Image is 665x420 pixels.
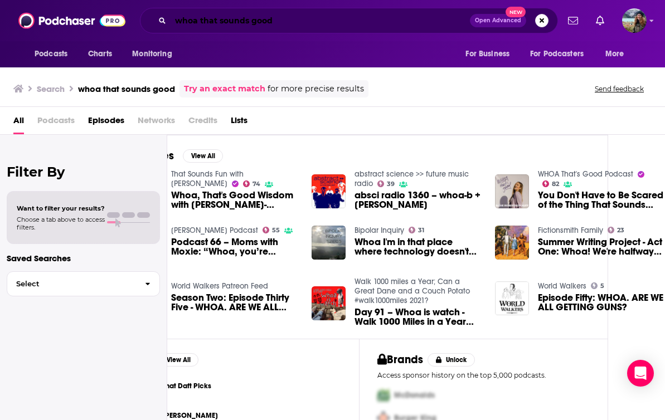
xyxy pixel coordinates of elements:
[158,353,198,367] button: View All
[538,281,586,291] a: World Walkers
[138,111,175,134] span: Networks
[495,226,529,260] img: Summer Writing Project - Act One: Whoa! We're halfway there!
[312,286,346,320] img: Day 91 – Whoa is watch - Walk 1000 Miles in a Year #walk1000miles #WillowWalks1000Miles
[591,11,609,30] a: Show notifications dropdown
[622,8,647,33] img: User Profile
[538,191,665,209] span: You Don't Have to Be Scared of the Thing That Sounds Impossible | [PERSON_NAME]
[495,281,529,315] a: Episode Fifty: WHOA. ARE WE ALL GETTING GUNS?
[377,353,424,367] h2: Brands
[35,46,67,62] span: Podcasts
[409,227,425,233] a: 31
[183,149,223,163] button: View All
[355,191,482,209] a: absci radio 1360 – whoa-b + henry self
[627,360,654,387] div: Open Intercom Messenger
[128,149,223,163] a: EpisodesView All
[171,191,298,209] a: Whoa, That's Good Wisdom with Sadie Robertson Huff- Episode 941
[394,390,435,400] span: McDonalds
[605,46,624,62] span: More
[312,226,346,260] img: Whoa I'm in that place where technology doesn't work
[538,293,665,312] a: Episode Fifty: WHOA. ARE WE ALL GETTING GUNS?
[171,281,268,291] a: World Walkers Patreon Feed
[7,253,160,263] p: Saved Searches
[13,111,24,134] a: All
[377,371,590,379] p: Access sponsor history on the top 5,000 podcasts.
[17,204,105,212] span: Want to filter your results?
[355,169,469,188] a: abstract science >> future music radio
[171,226,258,235] a: Joette Calabrese Podcast
[140,8,558,33] div: Search podcasts, credits, & more...
[17,216,105,231] span: Choose a tab above to access filters.
[598,43,638,65] button: open menu
[458,43,523,65] button: open menu
[263,227,280,233] a: 55
[564,11,583,30] a: Show notifications dropdown
[124,43,186,65] button: open menu
[418,228,424,233] span: 31
[171,12,470,30] input: Search podcasts, credits, & more...
[600,284,604,289] span: 5
[37,84,65,94] h3: Search
[7,164,160,180] h2: Filter By
[243,180,261,187] a: 74
[377,180,395,187] a: 39
[171,169,244,188] a: That Sounds Fun with Annie F. Downs
[608,227,625,233] a: 23
[591,282,605,289] a: 5
[428,353,475,367] button: Unlock
[188,111,217,134] span: Credits
[184,82,265,95] a: Try an exact match
[373,384,394,407] img: First Pro Logo
[253,182,260,187] span: 74
[18,10,125,31] img: Podchaser - Follow, Share and Rate Podcasts
[591,84,647,94] button: Send feedback
[622,8,647,33] button: Show profile menu
[523,43,600,65] button: open menu
[355,237,482,256] a: Whoa I'm in that place where technology doesn't work
[355,191,482,209] span: absci radio 1360 – whoa-b + [PERSON_NAME]
[37,111,75,134] span: Podcasts
[530,46,584,62] span: For Podcasters
[132,46,172,62] span: Monitoring
[88,46,112,62] span: Charts
[81,43,119,65] a: Charts
[387,182,395,187] span: 39
[355,307,482,326] a: Day 91 – Whoa is watch - Walk 1000 Miles in a Year #walk1000miles #WillowWalks1000Miles
[7,280,136,287] span: Select
[171,191,298,209] span: Whoa, That's Good Wisdom with [PERSON_NAME]- Episode 941
[171,237,298,256] a: Podcast 66 – Moms with Moxie: “Whoa, you’re ordering pizza?”
[312,174,346,208] img: absci radio 1360 – whoa-b + henry self
[268,82,364,95] span: for more precise results
[7,271,160,296] button: Select
[542,180,560,187] a: 82
[78,84,175,94] h3: whoa that sounds good
[475,18,521,23] span: Open Advanced
[506,7,526,17] span: New
[88,111,124,134] a: Episodes
[622,8,647,33] span: Logged in as lorimahon
[538,226,603,235] a: Fictionsmith Family
[617,228,624,233] span: 23
[272,228,280,233] span: 55
[171,293,298,312] a: Season Two: Episode Thirty Five - WHOA. ARE WE ALL GETTING GUNS?
[231,111,247,134] a: Lists
[355,226,404,235] a: Bipolar Inquiry
[495,174,529,208] img: You Don't Have to Be Scared of the Thing That Sounds Impossible | Sadie Robertson Huff
[470,14,526,27] button: Open AdvancedNew
[355,277,470,305] a: Walk 1000 miles a Year; Can a Great Dane and a Couch Potato #walk1000miles 2021?
[162,380,211,392] a: That Daft Picks
[538,237,665,256] a: Summer Writing Project - Act One: Whoa! We're halfway there!
[465,46,509,62] span: For Business
[27,43,82,65] button: open menu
